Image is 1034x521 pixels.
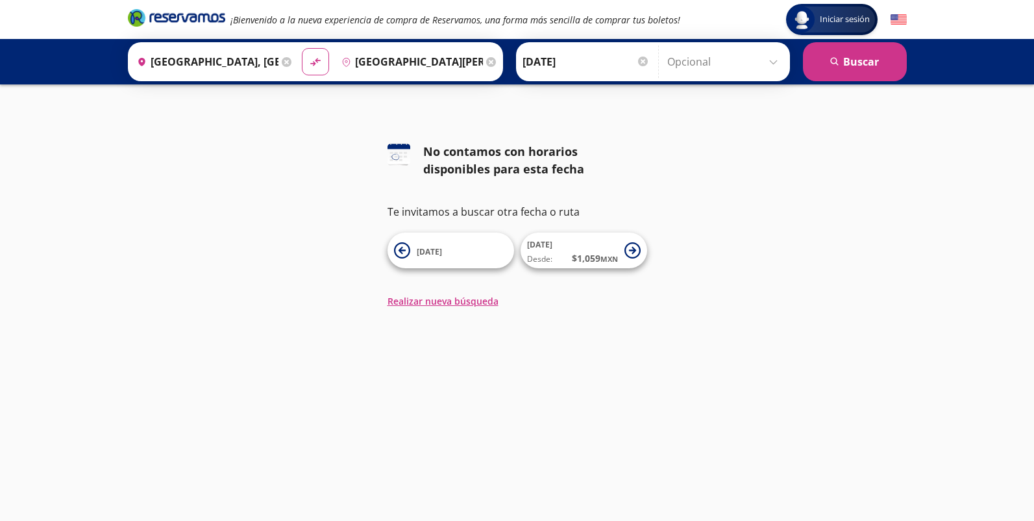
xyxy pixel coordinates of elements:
[388,204,647,220] p: Te invitamos a buscar otra fecha o ruta
[600,254,618,264] small: MXN
[417,246,442,257] span: [DATE]
[128,8,225,31] a: Brand Logo
[388,233,514,268] button: [DATE]
[667,45,783,78] input: Opcional
[128,8,225,27] i: Brand Logo
[132,45,278,78] input: Buscar Origen
[336,45,483,78] input: Buscar Destino
[527,239,552,250] span: [DATE]
[803,42,907,81] button: Buscar
[230,14,680,26] em: ¡Bienvenido a la nueva experiencia de compra de Reservamos, una forma más sencilla de comprar tus...
[527,253,552,265] span: Desde:
[521,233,647,268] button: [DATE]Desde:$1,059MXN
[423,143,647,178] div: No contamos con horarios disponibles para esta fecha
[815,13,875,26] span: Iniciar sesión
[523,45,650,78] input: Elegir Fecha
[572,251,618,265] span: $ 1,059
[388,294,499,308] button: Realizar nueva búsqueda
[891,12,907,28] button: English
